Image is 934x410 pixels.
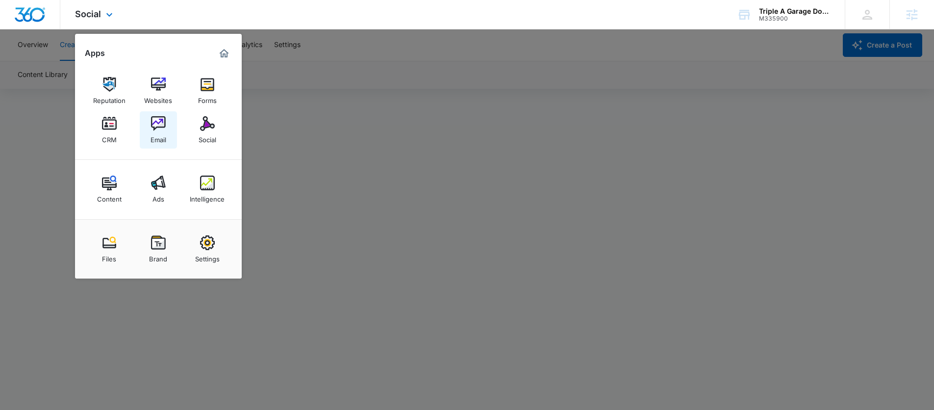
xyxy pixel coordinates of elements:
a: Email [140,111,177,149]
a: Forms [189,72,226,109]
a: Brand [140,231,177,268]
div: Content [97,190,122,203]
a: Content [91,171,128,208]
div: account name [759,7,831,15]
a: Files [91,231,128,268]
div: Email [151,131,166,144]
h2: Apps [85,49,105,58]
a: Marketing 360® Dashboard [216,46,232,61]
a: Social [189,111,226,149]
a: Intelligence [189,171,226,208]
div: Intelligence [190,190,225,203]
div: Social [199,131,216,144]
a: Ads [140,171,177,208]
a: Settings [189,231,226,268]
div: Ads [152,190,164,203]
a: CRM [91,111,128,149]
div: Reputation [93,92,126,104]
div: Settings [195,250,220,263]
a: Reputation [91,72,128,109]
div: Websites [144,92,172,104]
a: Websites [140,72,177,109]
span: Social [75,9,101,19]
div: Forms [198,92,217,104]
div: Files [102,250,116,263]
div: account id [759,15,831,22]
div: CRM [102,131,117,144]
div: Brand [149,250,167,263]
